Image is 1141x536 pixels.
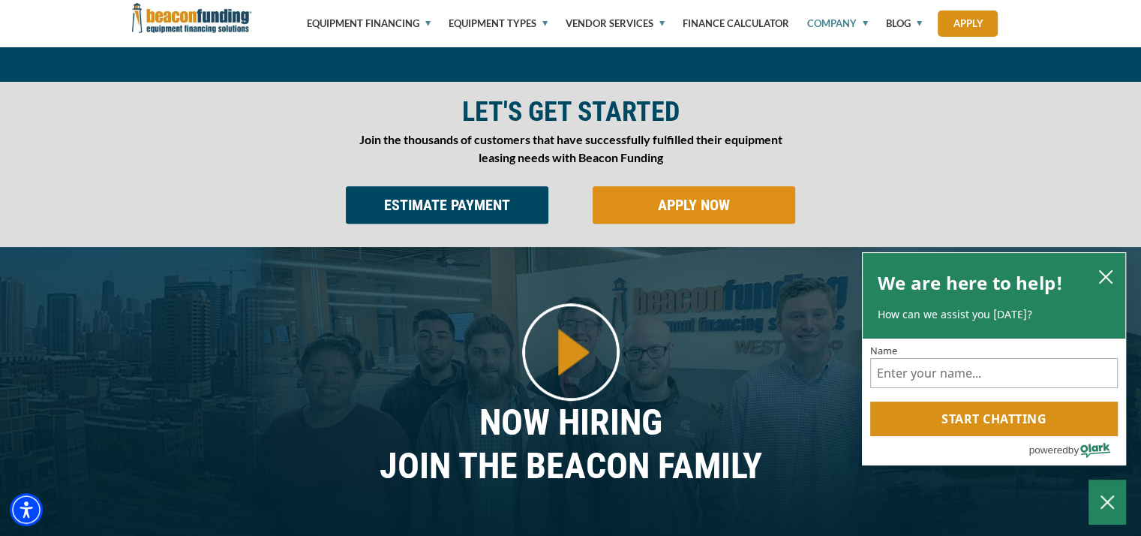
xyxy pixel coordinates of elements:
div: olark chatbox [862,252,1126,465]
a: Powered by Olark [1028,437,1125,465]
label: Name [870,346,1118,356]
p: NOW HIRING JOIN THE BEACON FAMILY [121,401,1021,488]
p: LET'S GET STARTED [359,104,782,119]
button: Close Chatbox [1088,480,1126,525]
div: Accessibility Menu [10,493,43,526]
a: Apply [938,11,998,37]
button: Start chatting [870,402,1118,436]
input: Name [870,358,1118,388]
img: Beacon Funding Corporation [132,3,252,33]
h2: We are here to help! [878,268,1063,298]
p: How can we assist you [DATE]? [878,307,1110,322]
button: close chatbox [1094,266,1118,288]
input: Button [346,186,548,224]
img: About Beacon Funding video [522,303,620,401]
input: Button [593,186,795,224]
span: powered [1028,441,1067,459]
p: Join the thousands of customers that have successfully fulfilled their equipment leasing needs wi... [359,131,782,167]
span: by [1068,441,1079,459]
a: Beacon Funding Corporation [132,11,252,23]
